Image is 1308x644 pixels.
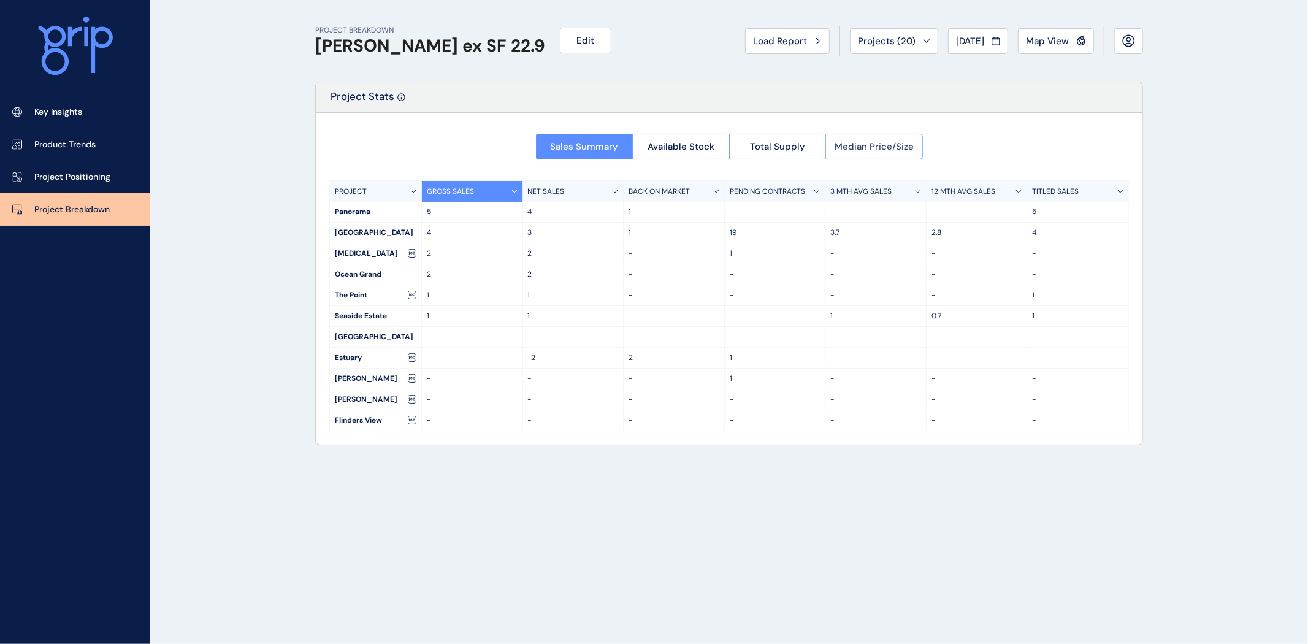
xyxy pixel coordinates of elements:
p: 12 MTH AVG SALES [931,186,995,197]
p: 1 [830,311,921,321]
span: Map View [1026,35,1069,47]
p: - [629,248,719,259]
p: 5 [1032,207,1123,217]
p: - [1032,394,1123,405]
p: - [1032,269,1123,280]
button: Total Supply [729,134,826,159]
p: - [1032,374,1123,384]
p: 1 [730,353,820,363]
p: - [931,394,1022,405]
p: - [427,353,518,363]
p: TITLED SALES [1032,186,1079,197]
p: - [730,290,820,301]
p: - [528,415,619,426]
p: 4 [1032,228,1123,238]
button: Sales Summary [536,134,633,159]
p: 5 [427,207,518,217]
p: PROJECT BREAKDOWN [315,25,545,36]
p: - [830,374,921,384]
div: Estuary [330,348,421,368]
p: 1 [1032,290,1123,301]
div: [PERSON_NAME] [330,369,421,389]
p: 1 [730,248,820,259]
p: - [931,290,1022,301]
p: PROJECT [335,186,367,197]
p: NET SALES [528,186,565,197]
p: - [830,415,921,426]
p: - [1032,415,1123,426]
p: - [427,394,518,405]
div: Panorama [330,202,421,222]
p: - [629,415,719,426]
p: - [1032,248,1123,259]
div: [PERSON_NAME] [330,389,421,410]
span: Available Stock [648,140,714,153]
p: Project Positioning [34,171,110,183]
p: - [528,394,619,405]
p: Product Trends [34,139,96,151]
p: 2.8 [931,228,1022,238]
p: - [528,332,619,342]
p: - [629,269,719,280]
p: - [931,353,1022,363]
p: - [931,374,1022,384]
p: - [730,269,820,280]
button: Load Report [745,28,830,54]
p: - [931,415,1022,426]
p: 1 [629,228,719,238]
p: - [629,374,719,384]
p: 1 [427,290,518,301]
p: 1 [528,290,619,301]
button: [DATE] [948,28,1008,54]
span: Median Price/Size [835,140,914,153]
p: - [629,311,719,321]
p: - [427,415,518,426]
p: - [830,290,921,301]
button: Median Price/Size [825,134,923,159]
p: - [528,374,619,384]
p: 19 [730,228,820,238]
div: [GEOGRAPHIC_DATA] [330,327,421,347]
p: - [629,394,719,405]
p: - [427,374,518,384]
p: - [931,269,1022,280]
p: - [830,353,921,363]
p: 3.7 [830,228,921,238]
p: - [931,248,1022,259]
p: 4 [528,207,619,217]
p: 3 MTH AVG SALES [830,186,892,197]
p: -2 [528,353,619,363]
p: BACK ON MARKET [629,186,690,197]
button: Map View [1018,28,1094,54]
span: Edit [577,34,595,47]
div: Flinders View [330,410,421,431]
p: 2 [629,353,719,363]
p: 3 [528,228,619,238]
div: [MEDICAL_DATA] [330,243,421,264]
p: - [830,207,921,217]
button: Edit [560,28,611,53]
p: - [730,332,820,342]
p: Key Insights [34,106,82,118]
p: - [730,207,820,217]
span: Load Report [753,35,807,47]
div: Seaside Estate [330,306,421,326]
p: 4 [427,228,518,238]
p: 2 [528,269,619,280]
span: [DATE] [956,35,984,47]
p: - [629,332,719,342]
p: - [1032,353,1123,363]
p: 1 [1032,311,1123,321]
p: Project Breakdown [34,204,110,216]
p: 2 [427,269,518,280]
span: Total Supply [750,140,805,153]
p: 1 [730,374,820,384]
p: Project Stats [331,90,394,112]
div: Ocean Grand [330,264,421,285]
span: Projects ( 20 ) [858,35,916,47]
p: - [931,207,1022,217]
p: PENDING CONTRACTS [730,186,806,197]
p: - [830,248,921,259]
p: 2 [427,248,518,259]
button: Available Stock [632,134,729,159]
